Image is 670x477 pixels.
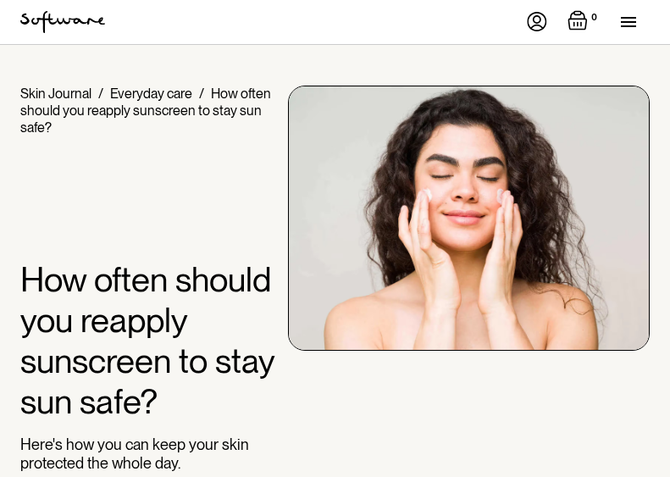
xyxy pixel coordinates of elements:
[20,11,105,33] img: Software Logo
[110,86,192,102] a: Everyday care
[20,435,274,472] p: Here's how you can keep your skin protected the whole day.
[568,10,601,34] a: Open empty cart
[199,86,204,102] div: /
[20,86,91,102] a: Skin Journal
[20,11,105,33] a: home
[588,10,601,25] div: 0
[98,86,103,102] div: /
[20,86,271,136] div: How often should you reapply sunscreen to stay sun safe?
[20,259,274,422] h1: How often should you reapply sunscreen to stay sun safe?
